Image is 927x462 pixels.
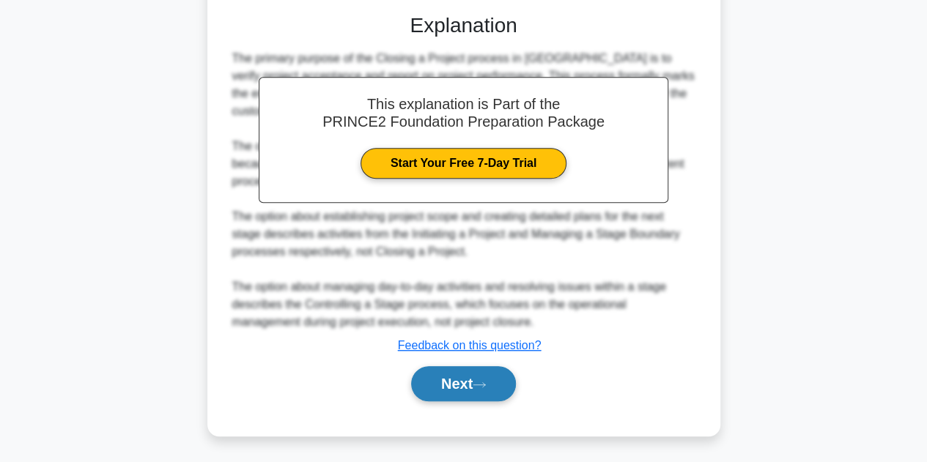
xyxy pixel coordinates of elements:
div: The primary purpose of the Closing a Project process in [GEOGRAPHIC_DATA] is to verify project ac... [232,50,695,331]
button: Next [411,366,516,401]
a: Feedback on this question? [398,339,542,351]
h3: Explanation [235,13,693,38]
a: Start Your Free 7-Day Trial [361,148,566,179]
